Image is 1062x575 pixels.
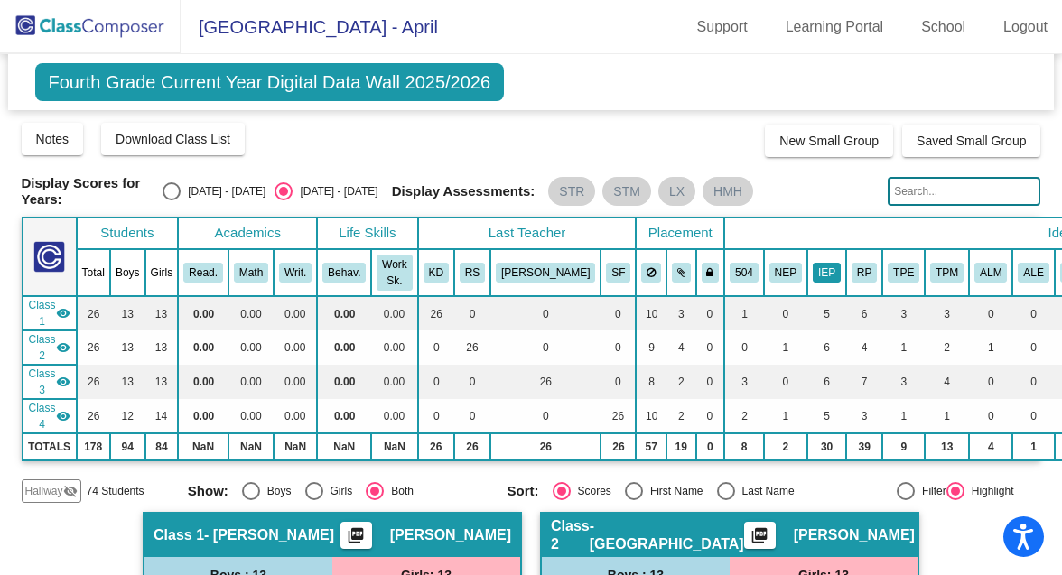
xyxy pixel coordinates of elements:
th: Academics [178,218,317,249]
td: 0 [969,365,1012,399]
td: 1 [925,399,969,433]
th: Girls [145,249,179,296]
button: RP [852,263,877,283]
td: 0.00 [178,399,228,433]
mat-icon: visibility [56,340,70,355]
button: TPE [888,263,919,283]
td: 13 [110,365,145,399]
td: 0.00 [371,365,417,399]
td: 1 [882,399,925,433]
td: 7 [846,365,882,399]
td: 0.00 [178,296,228,330]
td: 0 [418,399,454,433]
th: Students [77,218,179,249]
td: 5 [807,399,846,433]
td: NaN [178,433,228,460]
td: 0.00 [317,399,371,433]
span: Hallway [25,483,63,499]
div: First Name [643,483,703,499]
td: Susan Fitzpatrick - Fitzpatrick [23,399,77,433]
td: 0 [969,399,1012,433]
td: 5 [807,296,846,330]
td: 2 [925,330,969,365]
button: Saved Small Group [902,125,1040,157]
td: 2 [666,399,696,433]
mat-icon: visibility [56,306,70,320]
button: ALM [974,263,1007,283]
mat-radio-group: Select an option [163,182,377,200]
td: 0 [490,296,601,330]
td: 3 [925,296,969,330]
span: [GEOGRAPHIC_DATA] - April [181,13,438,42]
td: 0.00 [178,365,228,399]
span: Notes [36,132,70,146]
td: NaN [228,433,274,460]
th: Total [77,249,110,296]
td: 0.00 [371,399,417,433]
td: 13 [145,365,179,399]
td: 84 [145,433,179,460]
button: [PERSON_NAME] [496,263,595,283]
th: Rachel Saindon [454,249,490,296]
td: Jennifer Anaya - Anaya [23,365,77,399]
td: 0 [696,330,725,365]
button: Read. [183,263,223,283]
td: Kim Daniels - Daniels [23,296,77,330]
th: Individualized Education Plan other than Speech [807,249,846,296]
th: Susan Fitzpatrick [601,249,636,296]
td: 26 [77,399,110,433]
td: 94 [110,433,145,460]
td: 0.00 [371,330,417,365]
td: 9 [636,330,666,365]
th: Talent Pool - ELA [882,249,925,296]
td: 1 [724,296,764,330]
button: Print Students Details [744,522,776,549]
td: 0.00 [274,399,317,433]
td: 26 [454,433,490,460]
td: 0.00 [317,296,371,330]
th: Talent Pool Math [925,249,969,296]
th: Jennifer Anaya [490,249,601,296]
td: 2 [764,433,807,460]
td: 3 [882,296,925,330]
td: 10 [636,399,666,433]
th: Life Skills [317,218,417,249]
th: Boys [110,249,145,296]
a: Support [683,13,762,42]
button: Math [234,263,268,283]
mat-icon: picture_as_pdf [345,526,367,552]
td: NaN [371,433,417,460]
td: 0 [764,365,807,399]
td: 0 [454,399,490,433]
button: Print Students Details [340,522,372,549]
button: NEP [769,263,802,283]
th: Keep with students [666,249,696,296]
td: 30 [807,433,846,460]
td: 0 [696,433,725,460]
mat-icon: visibility [56,375,70,389]
td: 0.00 [274,296,317,330]
th: Keep away students [636,249,666,296]
td: 13 [145,296,179,330]
td: 10 [636,296,666,330]
td: TOTALS [23,433,77,460]
span: Display Scores for Years: [22,175,150,208]
button: Work Sk. [377,255,412,291]
td: 13 [145,330,179,365]
td: 0.00 [274,330,317,365]
button: New Small Group [765,125,893,157]
td: NaN [274,433,317,460]
button: TPM [930,263,964,283]
mat-icon: picture_as_pdf [749,526,770,552]
td: 0 [696,296,725,330]
td: 0.00 [228,330,274,365]
td: 0.00 [228,365,274,399]
th: Last Teacher [418,218,637,249]
th: Keep with teacher [696,249,725,296]
span: [PERSON_NAME] [794,526,915,544]
td: 0 [601,330,636,365]
mat-radio-group: Select an option [188,482,494,500]
span: Class 1 [29,297,56,329]
button: Behav. [322,263,366,283]
td: 26 [77,365,110,399]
